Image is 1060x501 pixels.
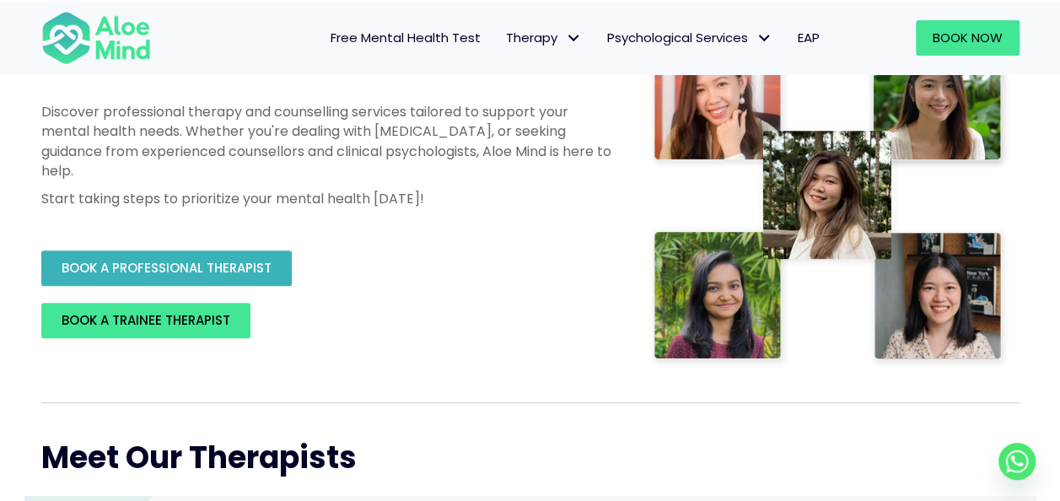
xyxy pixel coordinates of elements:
[41,250,292,286] a: BOOK A PROFESSIONAL THERAPIST
[493,20,595,56] a: TherapyTherapy: submenu
[41,10,151,66] img: Aloe mind Logo
[933,29,1003,46] span: Book Now
[62,259,272,277] span: BOOK A PROFESSIONAL THERAPIST
[752,25,777,50] span: Psychological Services: submenu
[798,29,820,46] span: EAP
[41,102,615,180] p: Discover professional therapy and counselling services tailored to support your mental health nee...
[648,26,1009,369] img: Therapist collage
[331,29,481,46] span: Free Mental Health Test
[62,311,230,329] span: BOOK A TRAINEE THERAPIST
[562,25,586,50] span: Therapy: submenu
[173,20,832,56] nav: Menu
[785,20,832,56] a: EAP
[41,303,250,338] a: BOOK A TRAINEE THERAPIST
[607,29,772,46] span: Psychological Services
[595,20,785,56] a: Psychological ServicesPsychological Services: submenu
[41,189,615,208] p: Start taking steps to prioritize your mental health [DATE]!
[998,443,1036,480] a: Whatsapp
[318,20,493,56] a: Free Mental Health Test
[916,20,1020,56] a: Book Now
[506,29,582,46] span: Therapy
[41,436,357,479] span: Meet Our Therapists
